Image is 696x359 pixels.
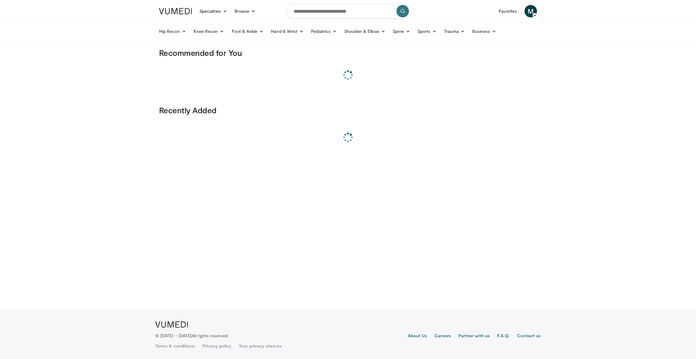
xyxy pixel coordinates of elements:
[524,5,537,17] a: M
[239,343,281,349] a: Your privacy choices
[389,25,414,38] a: Spine
[190,25,228,38] a: Knee Recon
[191,333,228,338] span: All rights reserved
[231,5,259,17] a: Browse
[497,333,510,340] a: F.A.Q.
[202,343,231,349] a: Privacy policy
[434,333,451,340] a: Careers
[155,343,195,349] a: Terms & conditions
[495,5,521,17] a: Favorites
[307,25,341,38] a: Pediatrics
[196,5,231,17] a: Specialties
[155,333,228,339] p: © [DATE] – [DATE]
[159,48,537,58] h3: Recommended for You
[408,333,427,340] a: About Us
[458,333,490,340] a: Partner with us
[155,321,188,328] img: VuMedi Logo
[469,25,500,38] a: Business
[159,105,537,115] h3: Recently Added
[440,25,469,38] a: Trauma
[286,4,410,19] input: Search topics, interventions
[159,8,192,14] img: VuMedi Logo
[341,25,389,38] a: Shoulder & Elbow
[267,25,307,38] a: Hand & Wrist
[414,25,441,38] a: Sports
[228,25,268,38] a: Foot & Ankle
[155,25,190,38] a: Hip Recon
[517,333,541,340] a: Contact us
